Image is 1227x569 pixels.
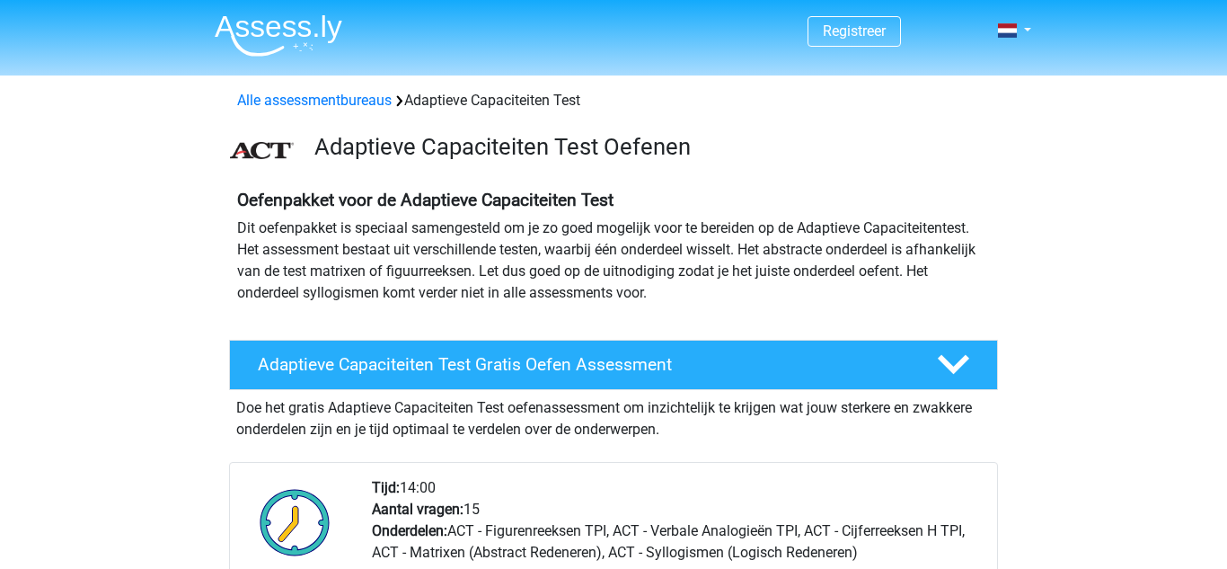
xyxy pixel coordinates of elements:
[230,142,294,159] img: ACT
[237,92,392,109] a: Alle assessmentbureaus
[215,14,342,57] img: Assessly
[372,501,463,518] b: Aantal vragen:
[237,190,613,210] b: Oefenpakket voor de Adaptieve Capaciteiten Test
[229,390,998,440] div: Doe het gratis Adaptieve Capaciteiten Test oefenassessment om inzichtelijk te krijgen wat jouw st...
[314,133,984,161] h3: Adaptieve Capaciteiten Test Oefenen
[250,477,340,567] img: Klok
[823,22,886,40] a: Registreer
[237,218,990,304] p: Dit oefenpakket is speciaal samengesteld om je zo goed mogelijk voor te bereiden op de Adaptieve ...
[258,354,908,375] h4: Adaptieve Capaciteiten Test Gratis Oefen Assessment
[372,522,447,539] b: Onderdelen:
[222,340,1005,390] a: Adaptieve Capaciteiten Test Gratis Oefen Assessment
[372,479,400,496] b: Tijd:
[230,90,997,111] div: Adaptieve Capaciteiten Test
